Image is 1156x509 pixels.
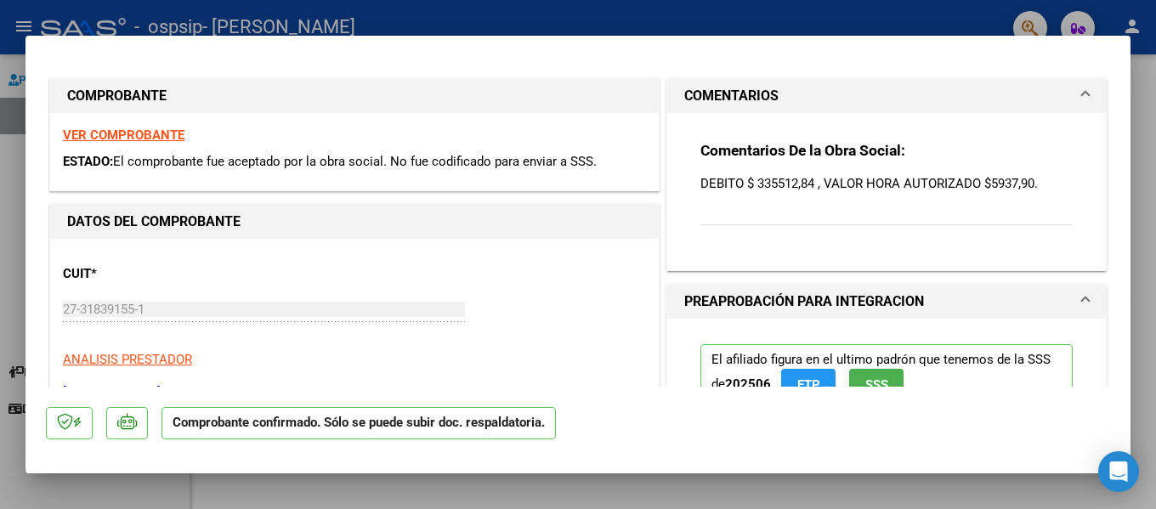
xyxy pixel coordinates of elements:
[700,344,1073,408] p: El afiliado figura en el ultimo padrón que tenemos de la SSS de
[700,142,905,159] strong: Comentarios De la Obra Social:
[161,407,556,440] p: Comprobante confirmado. Sólo se puede subir doc. respaldatoria.
[667,113,1106,270] div: COMENTARIOS
[865,377,888,393] span: SSS
[684,86,779,106] h1: COMENTARIOS
[63,154,113,169] span: ESTADO:
[667,79,1106,113] mat-expansion-panel-header: COMENTARIOS
[797,377,820,393] span: FTP
[725,376,771,392] strong: 202506
[63,352,192,367] span: ANALISIS PRESTADOR
[113,154,597,169] span: El comprobante fue aceptado por la obra social. No fue codificado para enviar a SSS.
[700,174,1073,193] p: DEBITO $ 335512,84 , VALOR HORA AUTORIZADO $5937,90.
[67,88,167,104] strong: COMPROBANTE
[67,213,241,229] strong: DATOS DEL COMPROBANTE
[63,264,238,284] p: CUIT
[781,369,836,400] button: FTP
[684,291,924,312] h1: PREAPROBACIÓN PARA INTEGRACION
[1098,451,1139,492] div: Open Intercom Messenger
[667,285,1106,319] mat-expansion-panel-header: PREAPROBACIÓN PARA INTEGRACION
[63,127,184,143] a: VER COMPROBANTE
[63,382,646,402] p: [PERSON_NAME]
[849,369,904,400] button: SSS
